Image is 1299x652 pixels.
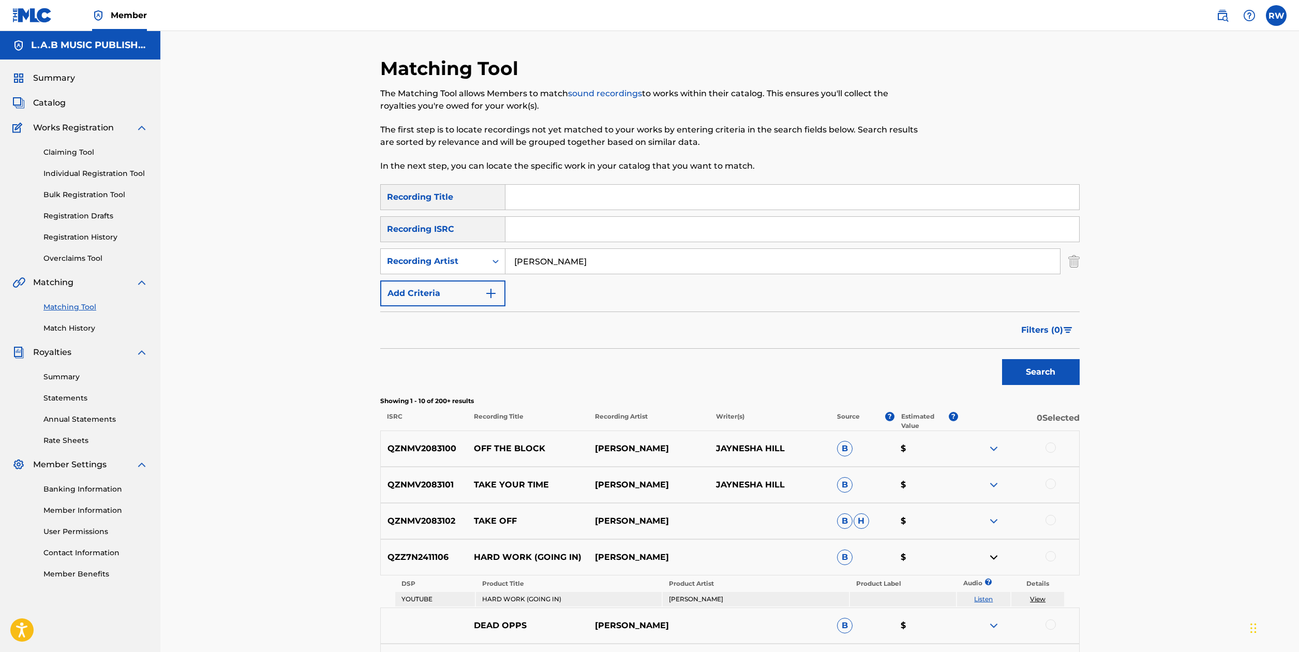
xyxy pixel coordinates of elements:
[43,435,148,446] a: Rate Sheets
[894,619,958,632] p: $
[485,287,497,300] img: 9d2ae6d4665cec9f34b9.svg
[837,441,853,456] span: B
[894,515,958,527] p: $
[988,551,1000,564] img: contract
[43,393,148,404] a: Statements
[381,515,468,527] p: QZNMV2083102
[33,346,71,359] span: Royalties
[467,619,588,632] p: DEAD OPPS
[43,232,148,243] a: Registration History
[988,479,1000,491] img: expand
[12,8,52,23] img: MLC Logo
[380,184,1080,390] form: Search Form
[837,550,853,565] span: B
[467,412,588,431] p: Recording Title
[1011,576,1065,591] th: Details
[43,189,148,200] a: Bulk Registration Tool
[395,592,475,606] td: YOUTUBE
[136,458,148,471] img: expand
[1015,317,1080,343] button: Filters (0)
[467,442,588,455] p: OFF THE BLOCK
[988,619,1000,632] img: expand
[12,276,25,289] img: Matching
[43,253,148,264] a: Overclaims Tool
[709,479,830,491] p: JAYNESHA HILL
[43,147,148,158] a: Claiming Tool
[1212,5,1233,26] a: Public Search
[885,412,894,421] span: ?
[111,9,147,21] span: Member
[380,412,467,431] p: ISRC
[957,579,969,588] p: Audio
[894,442,958,455] p: $
[43,526,148,537] a: User Permissions
[588,551,709,564] p: [PERSON_NAME]
[92,9,104,22] img: Top Rightsholder
[588,619,709,632] p: [PERSON_NAME]
[43,168,148,179] a: Individual Registration Tool
[380,57,524,80] h2: Matching Tool
[837,477,853,493] span: B
[588,479,709,491] p: [PERSON_NAME]
[381,551,468,564] p: QZZ7N2411106
[588,515,709,527] p: [PERSON_NAME]
[43,547,148,558] a: Contact Information
[33,276,73,289] span: Matching
[43,569,148,580] a: Member Benefits
[380,280,505,306] button: Add Criteria
[380,396,1080,406] p: Showing 1 - 10 of 200+ results
[588,442,709,455] p: [PERSON_NAME]
[1064,327,1072,333] img: filter
[43,505,148,516] a: Member Information
[709,412,830,431] p: Writer(s)
[381,479,468,491] p: QZNMV2083101
[12,458,25,471] img: Member Settings
[43,302,148,313] a: Matching Tool
[958,412,1079,431] p: 0 Selected
[33,458,107,471] span: Member Settings
[568,88,642,98] a: sound recordings
[380,160,919,172] p: In the next step, you can locate the specific work in your catalog that you want to match.
[467,479,588,491] p: TAKE YOUR TIME
[1068,248,1080,274] img: Delete Criterion
[380,124,919,149] p: The first step is to locate recordings not yet matched to your works by entering criteria in the ...
[894,479,958,491] p: $
[12,72,25,84] img: Summary
[1002,359,1080,385] button: Search
[901,412,949,431] p: Estimated Value
[33,122,114,134] span: Works Registration
[136,122,148,134] img: expand
[1216,9,1229,22] img: search
[949,412,958,421] span: ?
[1239,5,1260,26] div: Help
[380,87,919,112] p: The Matching Tool allows Members to match to works within their catalog. This ensures you'll coll...
[1243,9,1256,22] img: help
[850,576,956,591] th: Product Label
[974,595,993,603] a: Listen
[43,323,148,334] a: Match History
[1250,613,1257,644] div: Drag
[837,412,860,431] p: Source
[588,412,709,431] p: Recording Artist
[12,97,25,109] img: Catalog
[709,442,830,455] p: JAYNESHA HILL
[1030,595,1046,603] a: View
[988,515,1000,527] img: expand
[33,72,75,84] span: Summary
[31,39,148,51] h5: L.A.B MUSIC PUBLISHING LTD LIABILITY COMPANY
[988,579,989,585] span: ?
[1247,602,1299,652] iframe: Chat Widget
[476,576,662,591] th: Product Title
[1266,5,1287,26] div: User Menu
[12,346,25,359] img: Royalties
[395,576,475,591] th: DSP
[43,211,148,221] a: Registration Drafts
[12,122,26,134] img: Works Registration
[12,97,66,109] a: CatalogCatalog
[12,39,25,52] img: Accounts
[476,592,662,606] td: HARD WORK (GOING IN)
[837,513,853,529] span: B
[837,618,853,633] span: B
[43,484,148,495] a: Banking Information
